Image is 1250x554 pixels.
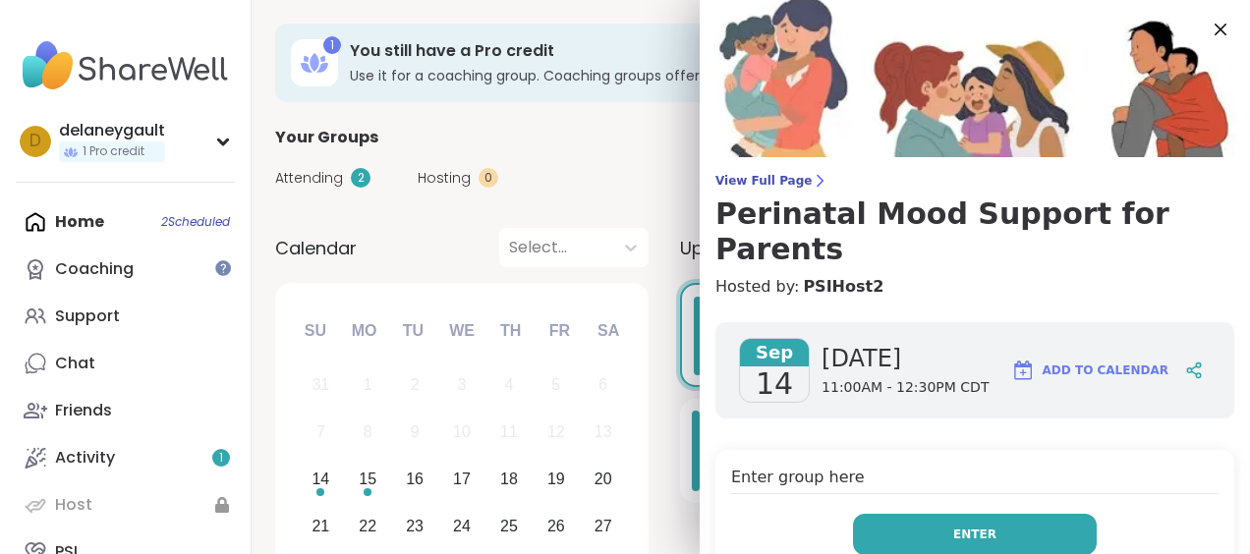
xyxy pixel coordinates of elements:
div: Coaching [55,258,134,280]
div: 20 [595,466,612,492]
div: 2 [411,371,420,398]
a: View Full PagePerinatal Mood Support for Parents [715,173,1234,267]
div: 22 [359,513,376,539]
div: Support [55,305,120,327]
div: 19 [547,466,565,492]
div: Choose Tuesday, September 23rd, 2025 [394,505,436,547]
div: Choose Friday, September 19th, 2025 [535,459,577,501]
div: 25 [500,513,518,539]
div: Not available Wednesday, September 3rd, 2025 [441,364,483,407]
h3: Perinatal Mood Support for Parents [715,196,1234,267]
div: 21 [312,513,329,539]
div: Not available Monday, September 1st, 2025 [347,364,389,407]
h3: Use it for a coaching group. Coaching groups offer expert-led guidance and growth tools. [350,66,993,85]
img: ShareWell Logomark [1011,359,1035,382]
div: Not available Friday, September 12th, 2025 [535,412,577,454]
div: 14 [312,466,329,492]
div: 27 [595,513,612,539]
span: 1 [219,450,223,467]
div: 15 [359,466,376,492]
div: 12 [547,418,565,445]
a: Friends [16,387,235,434]
div: Th [489,309,533,353]
div: 1 [364,371,372,398]
div: Choose Saturday, September 20th, 2025 [582,459,624,501]
div: Mo [342,309,385,353]
div: Choose Friday, September 26th, 2025 [535,505,577,547]
div: Su [294,309,337,353]
span: Calendar [275,235,357,261]
div: Not available Thursday, September 4th, 2025 [488,364,531,407]
div: Choose Sunday, September 14th, 2025 [300,459,342,501]
div: Not available Saturday, September 6th, 2025 [582,364,624,407]
a: PSIHost2 [803,275,883,299]
div: 8 [364,418,372,445]
div: Not available Thursday, September 11th, 2025 [488,412,531,454]
div: Choose Monday, September 15th, 2025 [347,459,389,501]
div: Not available Sunday, August 31st, 2025 [300,364,342,407]
div: 18 [500,466,518,492]
div: 23 [406,513,424,539]
div: Choose Sunday, September 21st, 2025 [300,505,342,547]
div: Choose Monday, September 22nd, 2025 [347,505,389,547]
div: Not available Saturday, September 13th, 2025 [582,412,624,454]
a: Chat [16,340,235,387]
div: 2 [351,168,370,188]
div: Fr [538,309,581,353]
span: Hosting [418,168,471,189]
div: 1 [323,36,341,54]
div: delaneygault [59,120,165,141]
div: Choose Thursday, September 25th, 2025 [488,505,531,547]
div: Chat [55,353,95,374]
span: 14 [756,366,793,402]
div: 6 [598,371,607,398]
button: Add to Calendar [1002,347,1177,394]
div: Choose Saturday, September 27th, 2025 [582,505,624,547]
span: Add to Calendar [1043,361,1168,379]
div: 4 [504,371,513,398]
a: Coaching [16,246,235,293]
a: Activity1 [16,434,235,481]
div: 10 [453,418,471,445]
a: Host [16,481,235,528]
h4: Enter group here [731,466,1219,494]
div: Not available Tuesday, September 2nd, 2025 [394,364,436,407]
div: 11 [500,418,518,445]
h4: Hosted by: [715,275,1234,299]
div: 7 [316,418,325,445]
span: Your Groups [275,126,378,149]
div: Sa [587,309,630,353]
div: 9 [411,418,420,445]
div: Choose Thursday, September 18th, 2025 [488,459,531,501]
div: 24 [453,513,471,539]
div: Not available Tuesday, September 9th, 2025 [394,412,436,454]
div: 16 [406,466,424,492]
span: Sep [740,339,809,366]
div: 13 [595,418,612,445]
h3: You still have a Pro credit [350,40,993,62]
div: Not available Sunday, September 7th, 2025 [300,412,342,454]
div: 5 [551,371,560,398]
span: Attending [275,168,343,189]
div: Not available Monday, September 8th, 2025 [347,412,389,454]
div: 0 [479,168,498,188]
div: Choose Wednesday, September 24th, 2025 [441,505,483,547]
div: Choose Wednesday, September 17th, 2025 [441,459,483,501]
div: Not available Wednesday, September 10th, 2025 [441,412,483,454]
div: Friends [55,400,112,421]
div: Host [55,494,92,516]
div: 3 [458,371,467,398]
div: Not available Friday, September 5th, 2025 [535,364,577,407]
div: 26 [547,513,565,539]
span: View Full Page [715,173,1234,189]
div: 17 [453,466,471,492]
div: 31 [312,371,329,398]
iframe: Spotlight [215,260,231,276]
div: We [440,309,483,353]
span: 11:00AM - 12:30PM CDT [822,378,989,398]
span: d [29,129,41,154]
span: [DATE] [822,343,989,374]
span: 1 Pro credit [83,143,144,160]
div: Activity [55,447,115,469]
span: Enter [953,526,996,543]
